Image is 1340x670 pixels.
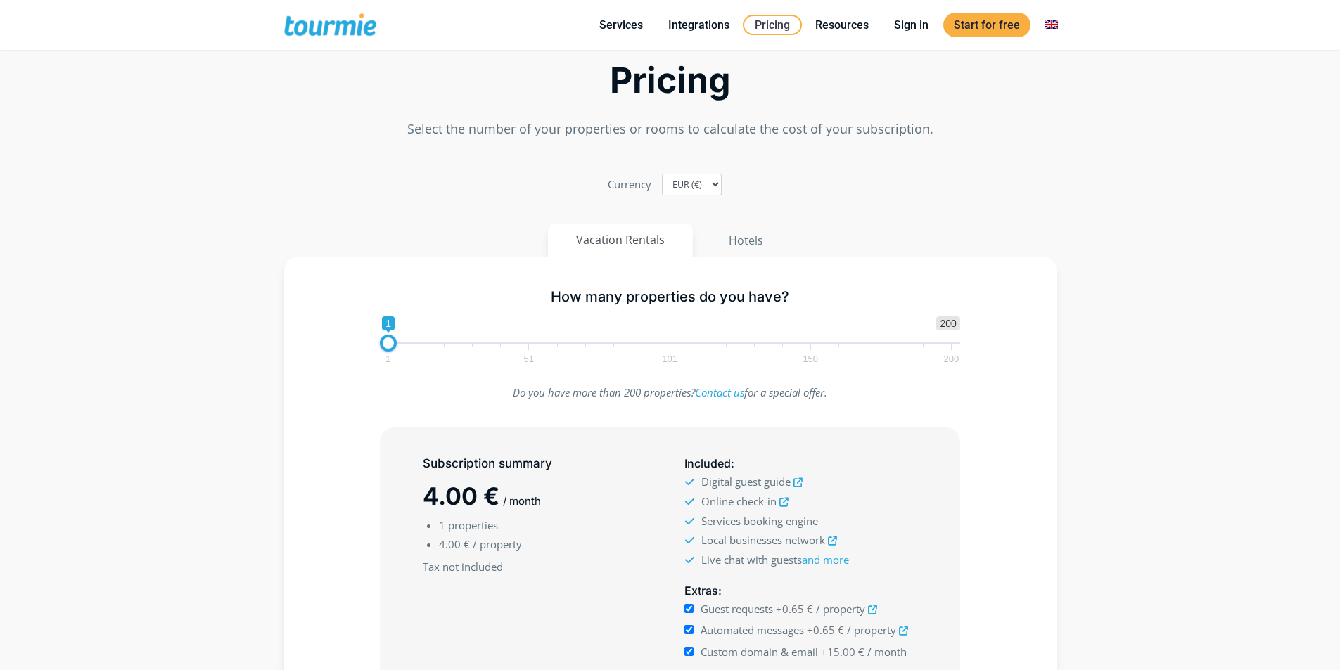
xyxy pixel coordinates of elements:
span: Local businesses network [701,533,825,547]
span: +15.00 € [821,645,864,659]
span: / month [503,494,541,508]
span: 4.00 € [423,482,499,510]
span: Services booking engine [701,514,818,528]
span: / property [847,623,896,637]
a: Pricing [743,15,802,35]
span: 51 [522,356,536,362]
span: +0.65 € [807,623,844,637]
span: / month [867,645,907,659]
span: Digital guest guide [701,475,791,489]
span: Online check-in [701,494,777,508]
a: Integrations [658,16,740,34]
span: Custom domain & email [701,645,818,659]
span: 150 [800,356,820,362]
span: 200 [942,356,962,362]
span: Included [684,456,731,470]
span: / property [816,602,865,616]
h2: Pricing [284,64,1057,97]
a: and more [802,553,849,567]
a: Start for free [943,13,1030,37]
a: Resources [805,16,879,34]
span: / property [473,537,522,551]
button: Hotels [700,224,792,257]
span: Automated messages [701,623,804,637]
span: 1 [383,356,393,362]
a: Services [589,16,653,34]
a: Sign in [883,16,939,34]
span: 200 [936,316,959,330]
label: Currency [608,175,651,194]
span: properties [448,518,498,532]
span: Live chat with guests [701,553,849,567]
button: Vacation Rentals [548,224,693,257]
h5: : [684,582,917,600]
h5: : [684,455,917,472]
h5: How many properties do you have? [380,288,960,306]
h5: Subscription summary [423,455,655,472]
span: 4.00 € [439,537,470,551]
span: 1 [439,518,445,532]
span: Guest requests [701,602,773,616]
span: +0.65 € [776,602,813,616]
u: Tax not included [423,560,503,574]
p: Select the number of your properties or rooms to calculate the cost of your subscription. [284,120,1057,138]
span: 1 [382,316,395,330]
a: Contact us [695,385,744,399]
span: Extras [684,584,718,598]
p: Do you have more than 200 properties? for a special offer. [380,383,960,402]
span: 101 [660,356,679,362]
